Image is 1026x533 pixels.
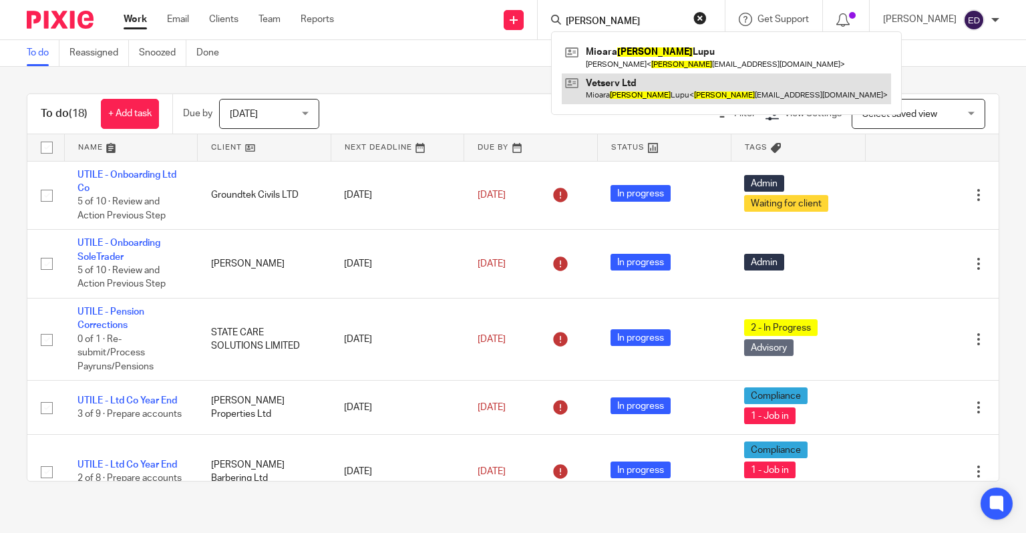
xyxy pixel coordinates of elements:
span: [DATE] [478,190,506,200]
p: Due by [183,107,212,120]
td: [DATE] [331,230,464,299]
span: [DATE] [478,335,506,344]
a: UTILE - Ltd Co Year End [77,460,177,470]
p: [PERSON_NAME] [883,13,957,26]
a: UTILE - Onboarding SoleTrader [77,238,160,261]
td: [DATE] [331,435,464,509]
td: [DATE] [331,161,464,230]
span: 1 - Job in [744,462,796,478]
span: 0 of 1 · Re-submit/Process Payruns/Pensions [77,335,154,371]
a: Team [259,13,281,26]
span: Compliance [744,441,808,458]
a: Done [196,40,229,66]
span: In progress [611,329,671,346]
span: Get Support [757,15,809,24]
a: UTILE - Pension Corrections [77,307,144,330]
a: UTILE - Onboarding Ltd Co [77,170,176,193]
td: Groundtek Civils LTD [198,161,331,230]
span: 5 of 10 · Review and Action Previous Step [77,197,166,220]
span: 3 of 9 · Prepare accounts [77,410,182,419]
a: Work [124,13,147,26]
span: In progress [611,397,671,414]
a: Email [167,13,189,26]
span: Tags [745,144,767,151]
span: [DATE] [478,259,506,269]
img: svg%3E [963,9,985,31]
span: [DATE] [478,403,506,412]
span: (18) [69,108,88,119]
a: Snoozed [139,40,186,66]
a: + Add task [101,99,159,129]
button: Clear [693,11,707,25]
a: To do [27,40,59,66]
h1: To do [41,107,88,121]
span: In progress [611,462,671,478]
td: STATE CARE SOLUTIONS LIMITED [198,299,331,381]
td: [DATE] [331,381,464,435]
span: 1 - Job in [744,407,796,424]
span: 2 of 8 · Prepare accounts [77,474,182,484]
span: 5 of 10 · Review and Action Previous Step [77,266,166,289]
span: In progress [611,254,671,271]
span: Admin [744,175,784,192]
a: UTILE - Ltd Co Year End [77,396,177,405]
td: [PERSON_NAME] Properties Ltd [198,381,331,435]
span: Admin [744,254,784,271]
span: Advisory [744,339,794,356]
input: Search [564,16,685,28]
td: [PERSON_NAME] Barbering Ltd [198,435,331,509]
a: Clients [209,13,238,26]
img: Pixie [27,11,94,29]
span: [DATE] [478,467,506,476]
a: Reassigned [69,40,129,66]
a: Reports [301,13,334,26]
span: 2 - In Progress [744,319,818,336]
span: Compliance [744,387,808,404]
span: Waiting for client [744,195,828,212]
span: Select saved view [862,110,937,119]
span: [DATE] [230,110,258,119]
td: [DATE] [331,299,464,381]
td: [PERSON_NAME] [198,230,331,299]
span: In progress [611,185,671,202]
